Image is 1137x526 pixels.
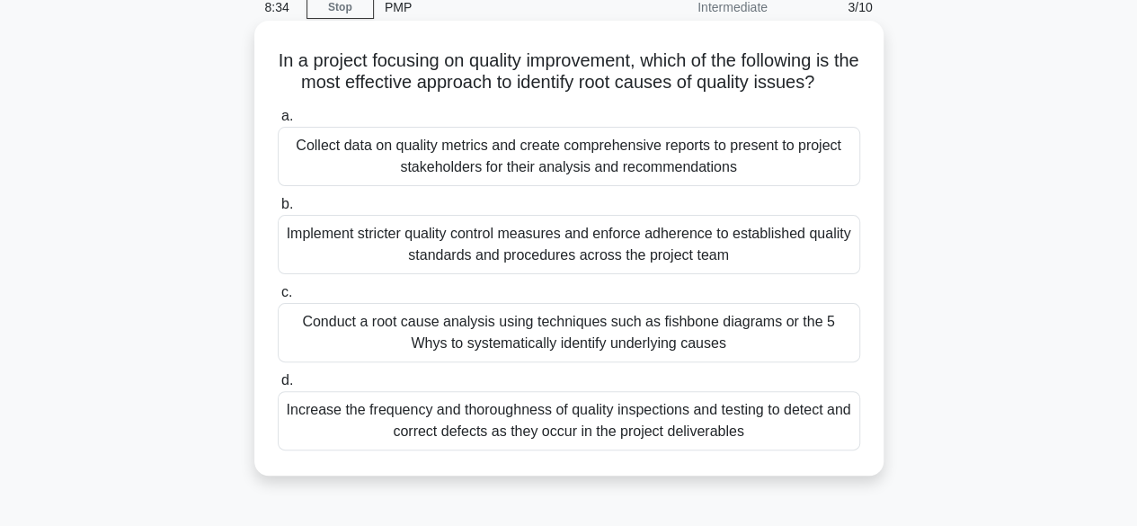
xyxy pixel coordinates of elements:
span: c. [281,284,292,299]
span: a. [281,108,293,123]
div: Implement stricter quality control measures and enforce adherence to established quality standard... [278,215,860,274]
div: Conduct a root cause analysis using techniques such as fishbone diagrams or the 5 Whys to systema... [278,303,860,362]
div: Collect data on quality metrics and create comprehensive reports to present to project stakeholde... [278,127,860,186]
span: b. [281,196,293,211]
span: d. [281,372,293,388]
h5: In a project focusing on quality improvement, which of the following is the most effective approa... [276,49,862,94]
div: Increase the frequency and thoroughness of quality inspections and testing to detect and correct ... [278,391,860,450]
